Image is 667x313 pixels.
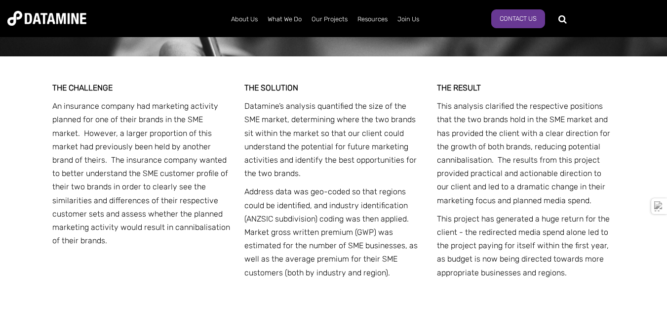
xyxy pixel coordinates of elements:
[437,83,481,92] strong: THE RESULT
[226,6,263,32] a: About Us
[307,6,353,32] a: Our Projects
[52,99,231,247] p: An insurance company had marketing activity planned for one of their brands in the SME market. Ho...
[244,99,423,180] p: Datamine’s analysis quantified the size of the SME market, determining where the two brands sit w...
[263,6,307,32] a: What We Do
[392,6,424,32] a: Join Us
[244,185,423,279] p: Address data was geo-coded so that regions could be identified, and industry identification (ANZS...
[491,9,545,28] a: Contact Us
[437,212,615,279] p: This project has generated a huge return for the client - the redirected media spend alone led to...
[7,11,86,26] img: Datamine
[353,6,392,32] a: Resources
[437,99,615,207] p: This analysis clarified the respective positions that the two brands hold in the SME market and h...
[244,83,298,92] strong: THE SOLUTION
[52,83,113,92] strong: THE CHALLENGE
